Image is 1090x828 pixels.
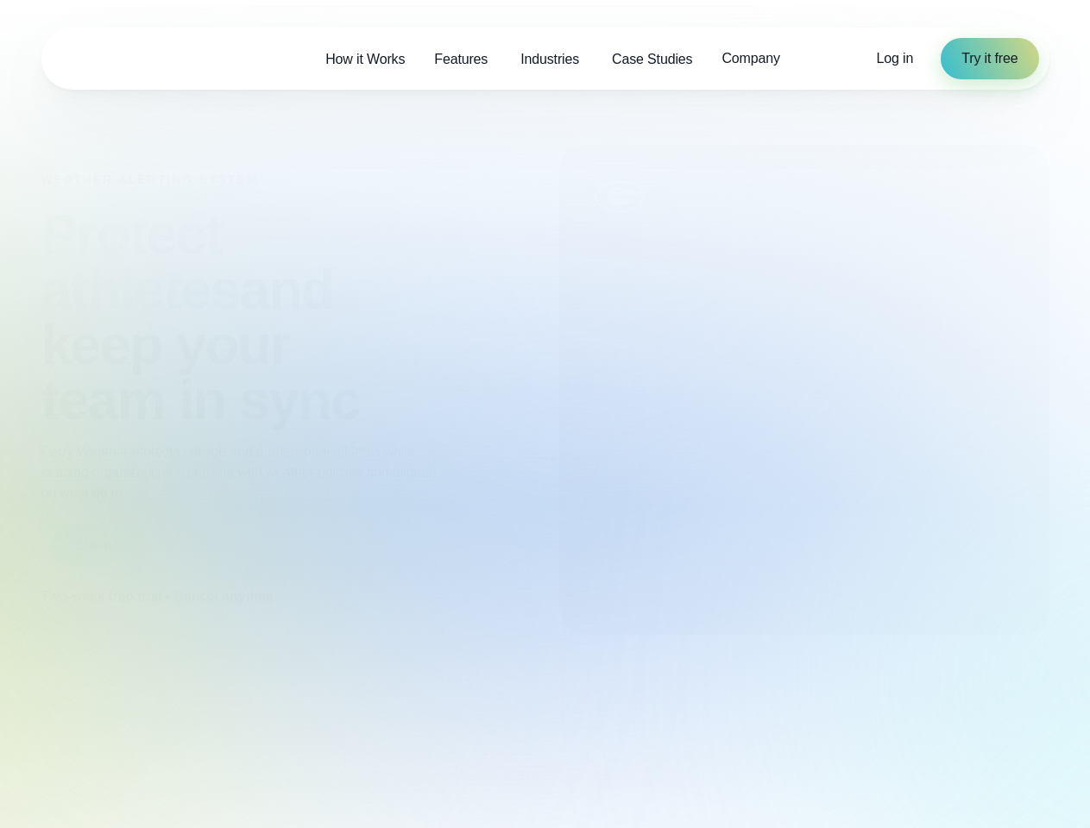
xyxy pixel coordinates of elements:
span: Try it free [961,48,1018,69]
a: How it Works [311,41,419,77]
span: Company [721,48,779,69]
span: Industries [520,49,579,70]
span: Features [434,49,488,70]
span: How it Works [325,49,405,70]
a: Case Studies [597,41,707,77]
a: Try it free [941,38,1038,79]
a: Log in [877,48,914,69]
span: Case Studies [612,49,692,70]
span: Log in [877,51,914,66]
